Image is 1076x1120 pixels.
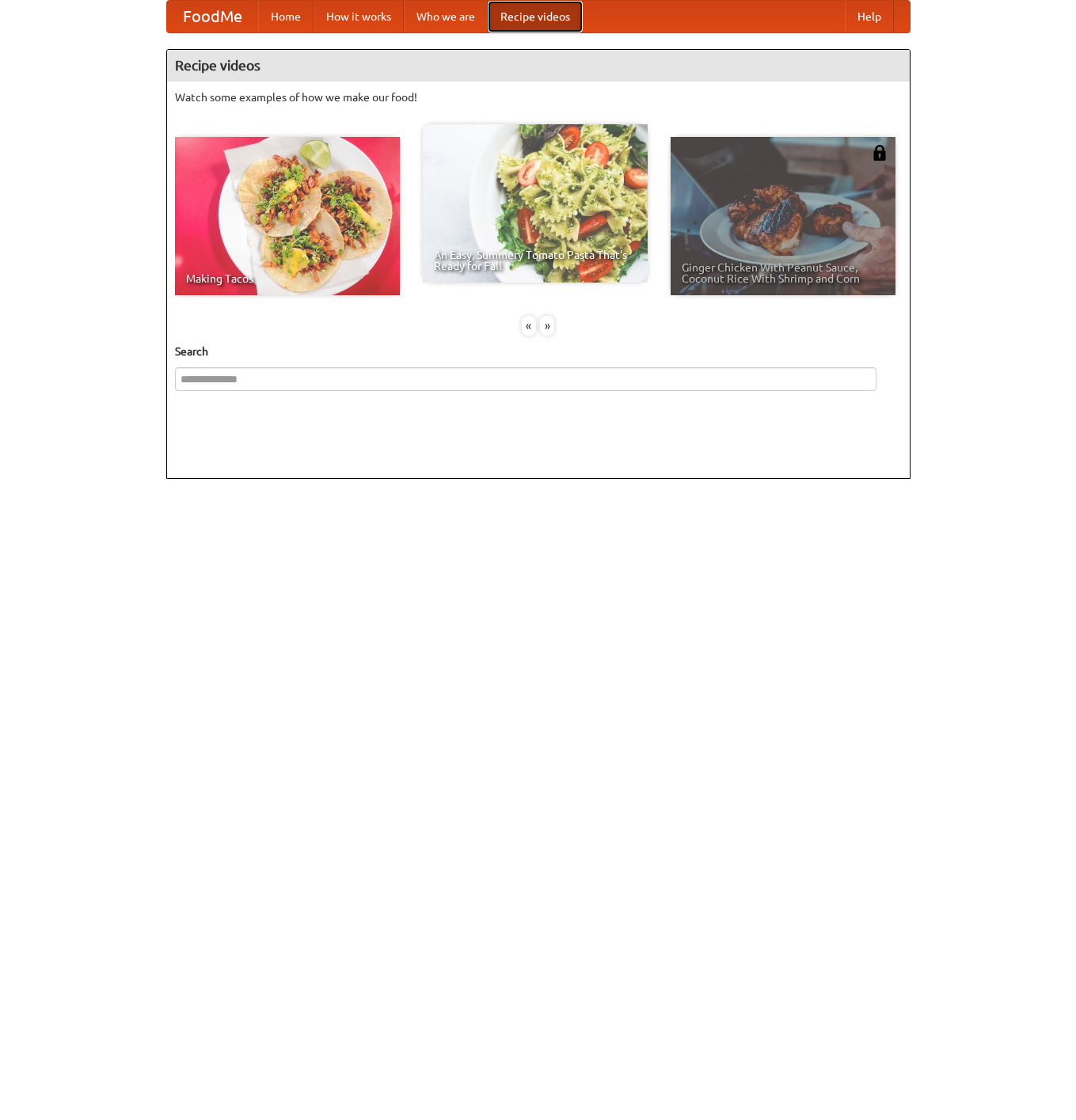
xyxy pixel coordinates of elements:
div: » [540,316,554,336]
a: Home [258,1,314,32]
a: Help [845,1,894,32]
a: FoodMe [167,1,258,32]
span: Making Tacos [186,273,389,284]
img: 483408.png [872,145,888,161]
h4: Recipe videos [167,50,910,82]
p: Watch some examples of how we make our food! [175,89,902,105]
a: Making Tacos [175,137,400,295]
h5: Search [175,344,902,359]
div: « [522,316,536,336]
span: An Easy, Summery Tomato Pasta That's Ready for Fall [434,249,637,271]
a: Who we are [404,1,488,32]
a: An Easy, Summery Tomato Pasta That's Ready for Fall [423,124,648,283]
a: How it works [314,1,404,32]
a: Recipe videos [488,1,583,32]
